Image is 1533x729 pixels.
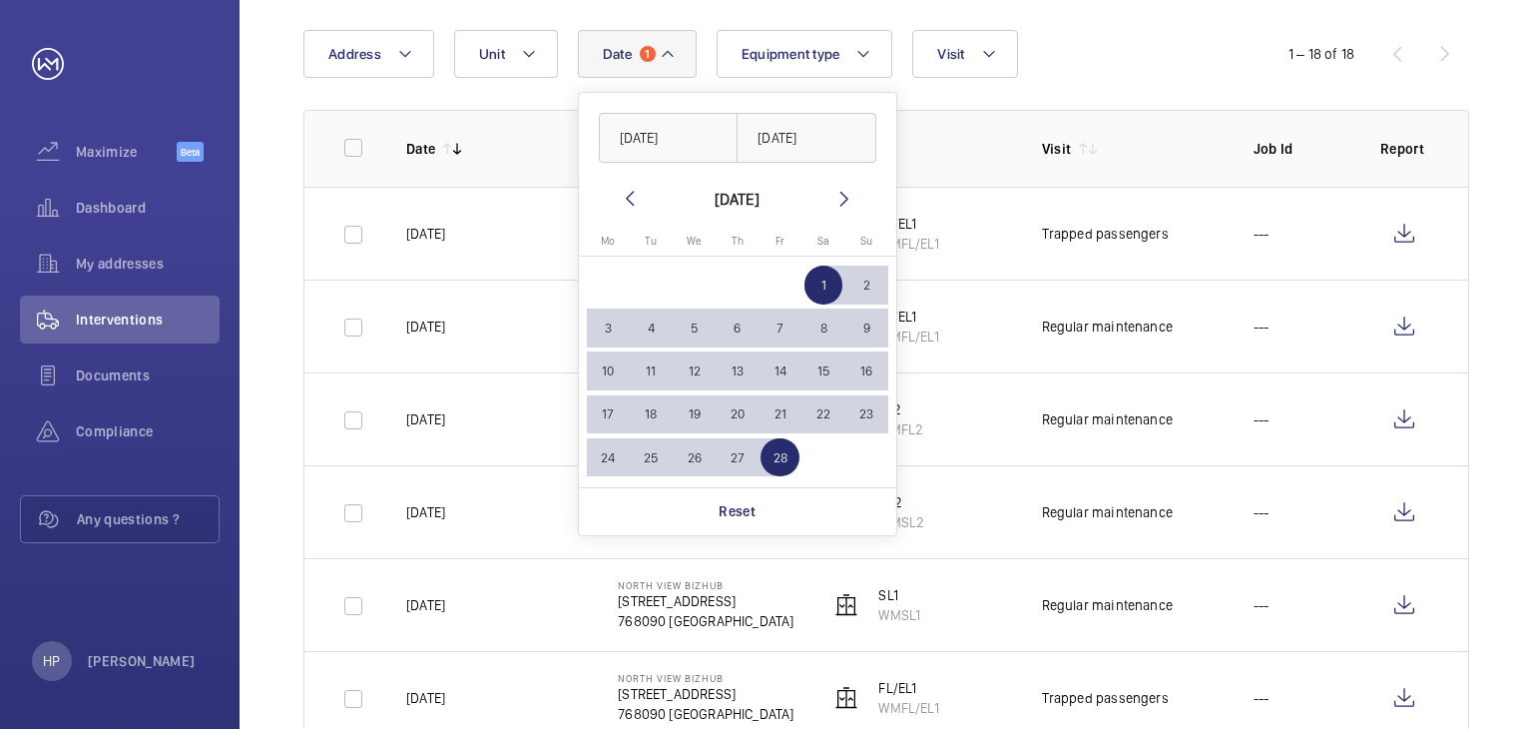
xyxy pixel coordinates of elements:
div: Regular maintenance [1042,409,1173,429]
p: FL/EL1 [878,307,938,327]
p: Unit [829,139,1009,159]
p: 768090 [GEOGRAPHIC_DATA] [618,704,793,724]
div: [DATE] [715,187,760,211]
button: February 12, 2025 [673,350,716,392]
span: Unit [479,46,505,62]
input: DD/MM/YYYY [599,113,739,163]
span: Any questions ? [77,509,219,529]
button: February 26, 2025 [673,436,716,479]
p: HP [43,651,60,671]
span: 4 [632,309,671,348]
p: 768090 [GEOGRAPHIC_DATA] [618,611,793,631]
p: WMFL/EL1 [878,327,938,347]
p: [STREET_ADDRESS] [618,684,793,704]
input: DD/MM/YYYY [737,113,876,163]
span: 15 [804,352,843,390]
span: Su [860,235,872,248]
span: Beta [177,142,204,162]
p: --- [1254,595,1270,615]
p: WMFL2 [878,419,923,439]
span: 26 [675,438,714,477]
button: February 28, 2025 [759,436,801,479]
span: Tu [645,235,657,248]
span: Visit [937,46,964,62]
p: --- [1254,317,1270,337]
span: Sa [817,235,829,248]
p: Reset [719,501,756,521]
button: Address [303,30,434,78]
span: 6 [718,309,757,348]
button: February 4, 2025 [630,307,673,350]
p: Job Id [1254,139,1348,159]
button: February 15, 2025 [801,350,844,392]
button: February 8, 2025 [801,307,844,350]
span: 12 [675,352,714,390]
button: Visit [912,30,1017,78]
div: Regular maintenance [1042,502,1173,522]
div: Regular maintenance [1042,595,1173,615]
p: WMSL2 [878,512,924,532]
p: FL/EL1 [878,678,938,698]
span: 9 [847,309,886,348]
div: Regular maintenance [1042,317,1173,337]
p: [DATE] [406,317,445,337]
button: February 5, 2025 [673,307,716,350]
p: WMFL/EL1 [878,698,938,718]
span: 23 [847,395,886,434]
span: Mo [601,235,615,248]
span: 18 [632,395,671,434]
p: FL2 [878,399,923,419]
button: February 16, 2025 [845,350,888,392]
p: WMFL/EL1 [878,234,938,254]
span: Fr [775,235,784,248]
p: [DATE] [406,409,445,429]
span: Interventions [76,310,220,330]
span: 21 [761,395,799,434]
span: Th [732,235,744,248]
button: February 23, 2025 [845,392,888,435]
span: 5 [675,309,714,348]
button: February 11, 2025 [630,350,673,392]
p: [PERSON_NAME] [88,651,196,671]
span: Maximize [76,142,177,162]
button: February 14, 2025 [759,350,801,392]
span: Documents [76,365,220,385]
span: 1 [640,46,656,62]
p: North View Bizhub [618,579,793,591]
button: February 20, 2025 [716,392,759,435]
span: 11 [632,352,671,390]
button: February 9, 2025 [845,307,888,350]
span: Compliance [76,421,220,441]
span: 16 [847,352,886,390]
p: [STREET_ADDRESS] [618,591,793,611]
span: 25 [632,438,671,477]
button: February 22, 2025 [801,392,844,435]
img: elevator.svg [834,593,858,617]
button: Date1 [578,30,697,78]
span: 10 [589,352,628,390]
p: [DATE] [406,595,445,615]
p: North View Bizhub [618,672,793,684]
span: 13 [718,352,757,390]
span: 20 [718,395,757,434]
span: My addresses [76,254,220,274]
button: February 7, 2025 [759,307,801,350]
span: Equipment type [742,46,840,62]
button: February 25, 2025 [630,436,673,479]
p: SL2 [878,492,924,512]
button: February 10, 2025 [587,350,630,392]
p: Date [406,139,435,159]
p: --- [1254,224,1270,244]
p: --- [1254,409,1270,429]
span: 8 [804,309,843,348]
span: 7 [761,309,799,348]
span: 17 [589,395,628,434]
span: 19 [675,395,714,434]
p: WMSL1 [878,605,920,625]
span: 14 [761,352,799,390]
button: February 1, 2025 [801,264,844,307]
span: Dashboard [76,198,220,218]
p: FL/EL1 [878,214,938,234]
span: We [687,235,702,248]
button: February 2, 2025 [845,264,888,307]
